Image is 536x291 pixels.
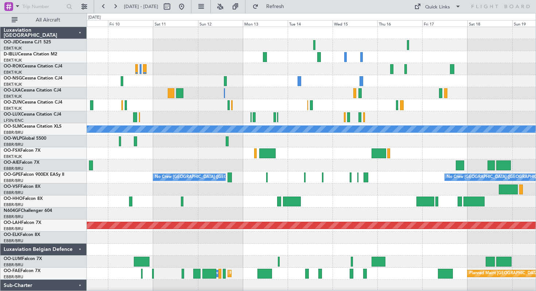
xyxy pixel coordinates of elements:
a: EBKT/KJK [4,106,22,111]
span: OO-LXA [4,88,21,93]
button: Quick Links [411,1,465,12]
span: OO-HHO [4,197,23,201]
a: OO-LUXCessna Citation CJ4 [4,112,61,117]
a: OO-AIEFalcon 7X [4,160,39,165]
a: EBBR/BRU [4,214,23,220]
span: [DATE] - [DATE] [124,3,158,10]
a: OO-ROKCessna Citation CJ4 [4,64,62,69]
a: OO-LUMFalcon 7X [4,257,42,261]
a: EBKT/KJK [4,154,22,159]
a: OO-LXACessna Citation CJ4 [4,88,61,93]
div: Fri 10 [108,20,153,27]
a: D-IBLUCessna Citation M2 [4,52,57,57]
a: EBKT/KJK [4,70,22,75]
a: OO-VSFFalcon 8X [4,185,40,189]
span: OO-NSG [4,76,22,81]
span: OO-LAH [4,221,21,225]
a: EBKT/KJK [4,46,22,51]
div: Tue 14 [288,20,333,27]
span: All Aircraft [19,18,77,23]
a: EBBR/BRU [4,190,23,195]
a: EBBR/BRU [4,166,23,171]
div: Thu 16 [377,20,422,27]
a: EBBR/BRU [4,226,23,232]
button: Refresh [249,1,293,12]
span: OO-ROK [4,64,22,69]
div: Fri 17 [422,20,467,27]
span: OO-FAE [4,269,20,273]
div: Sat 18 [467,20,512,27]
span: OO-JID [4,40,19,44]
a: OO-JIDCessna CJ1 525 [4,40,51,44]
div: [DATE] [88,15,101,21]
a: EBKT/KJK [4,94,22,99]
span: N604GF [4,209,21,213]
a: EBBR/BRU [4,238,23,244]
a: EBBR/BRU [4,178,23,183]
a: EBBR/BRU [4,274,23,280]
span: OO-AIE [4,160,19,165]
a: OO-WLPGlobal 5500 [4,136,46,141]
span: OO-GPE [4,172,21,177]
a: OO-HHOFalcon 8X [4,197,43,201]
span: OO-ZUN [4,100,22,105]
button: All Aircraft [8,14,79,26]
a: OO-ZUNCessna Citation CJ4 [4,100,62,105]
div: Sun 12 [198,20,243,27]
a: EBBR/BRU [4,202,23,207]
span: OO-WLP [4,136,22,141]
a: EBBR/BRU [4,262,23,268]
div: No Crew [GEOGRAPHIC_DATA] ([GEOGRAPHIC_DATA] National) [155,172,277,183]
a: OO-NSGCessna Citation CJ4 [4,76,62,81]
span: D-IBLU [4,52,18,57]
span: OO-LUM [4,257,22,261]
a: OO-GPEFalcon 900EX EASy II [4,172,64,177]
div: Quick Links [425,4,450,11]
div: Mon 13 [243,20,288,27]
a: EBKT/KJK [4,58,22,63]
a: OO-FAEFalcon 7X [4,269,40,273]
input: Trip Number [22,1,64,12]
a: OO-FSXFalcon 7X [4,148,40,153]
a: N604GFChallenger 604 [4,209,52,213]
div: Sat 11 [153,20,198,27]
a: OO-ELKFalcon 8X [4,233,40,237]
span: OO-VSF [4,185,20,189]
a: OO-LAHFalcon 7X [4,221,41,225]
a: EBBR/BRU [4,130,23,135]
span: OO-ELK [4,233,20,237]
a: OO-SLMCessna Citation XLS [4,124,62,129]
span: OO-LUX [4,112,21,117]
span: Refresh [260,4,291,9]
a: EBBR/BRU [4,142,23,147]
span: OO-FSX [4,148,20,153]
a: EBKT/KJK [4,82,22,87]
a: LFSN/ENC [4,118,24,123]
div: Wed 15 [333,20,377,27]
span: OO-SLM [4,124,21,129]
div: Planned Maint Melsbroek Air Base [230,268,294,279]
